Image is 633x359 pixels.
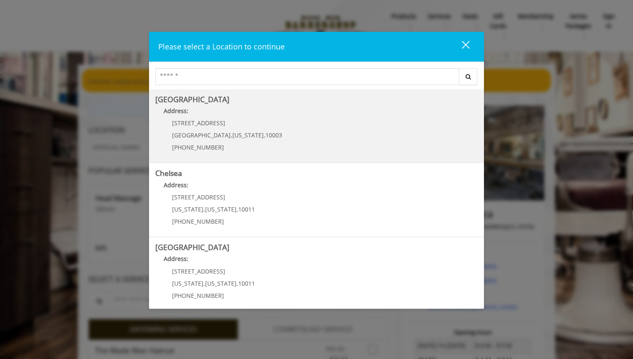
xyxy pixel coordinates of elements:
b: Address: [164,107,188,115]
span: , [237,205,238,213]
span: [PHONE_NUMBER] [172,217,224,225]
span: [US_STATE] [232,131,264,139]
div: Center Select [155,68,478,89]
span: , [203,205,205,213]
span: [GEOGRAPHIC_DATA] [172,131,231,139]
span: , [203,279,205,287]
b: [GEOGRAPHIC_DATA] [155,94,229,104]
span: [US_STATE] [172,205,203,213]
div: close dialog [452,40,469,53]
span: [STREET_ADDRESS] [172,119,225,127]
i: Search button [463,74,473,80]
span: [STREET_ADDRESS] [172,193,225,201]
span: , [264,131,265,139]
b: Address: [164,181,188,189]
span: 10011 [238,205,255,213]
b: Address: [164,255,188,263]
span: [PHONE_NUMBER] [172,292,224,300]
span: [US_STATE] [172,279,203,287]
b: Chelsea [155,168,182,178]
span: [US_STATE] [205,205,237,213]
span: , [237,279,238,287]
input: Search Center [155,68,459,85]
span: [US_STATE] [205,279,237,287]
span: [STREET_ADDRESS] [172,267,225,275]
span: [PHONE_NUMBER] [172,143,224,151]
span: , [231,131,232,139]
span: Please select a Location to continue [158,41,285,52]
button: close dialog [446,38,475,55]
span: 10003 [265,131,282,139]
span: 10011 [238,279,255,287]
b: [GEOGRAPHIC_DATA] [155,242,229,252]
